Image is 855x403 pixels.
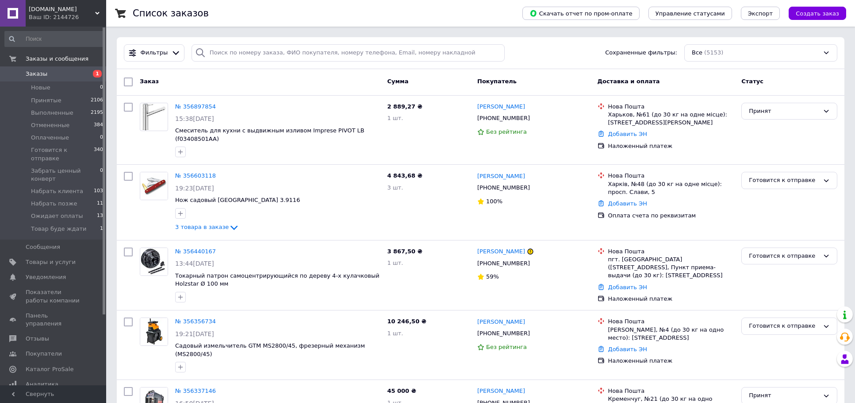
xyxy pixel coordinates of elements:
[608,212,735,220] div: Оплата счета по реквизитам
[529,9,633,17] span: Скачать отчет по пром-оплате
[94,121,103,129] span: 384
[31,84,50,92] span: Новые
[31,167,100,183] span: Забрать ценный конверт
[26,350,62,358] span: Покупатели
[605,49,677,57] span: Сохраненные фильтры:
[26,365,73,373] span: Каталог ProSale
[387,184,403,191] span: 3 шт.
[175,387,216,394] a: № 356337146
[648,7,732,20] button: Управление статусами
[175,318,216,325] a: № 356356734
[780,10,846,16] a: Создать заказ
[387,260,403,266] span: 1 шт.
[387,248,422,255] span: 3 867,50 ₴
[31,212,83,220] span: Ожидает оплаты
[598,78,660,85] span: Доставка и оплата
[175,115,214,122] span: 15:38[DATE]
[749,107,819,116] div: Принят
[140,318,168,346] a: Фото товару
[608,111,735,127] div: Харьков, №61 (до 30 кг на одне місце): [STREET_ADDRESS][PERSON_NAME]
[477,78,517,85] span: Покупатель
[748,10,773,17] span: Экспорт
[175,248,216,255] a: № 356440167
[31,121,69,129] span: Отмененные
[100,225,103,233] span: 1
[608,387,735,395] div: Нова Пошта
[97,212,103,220] span: 13
[175,342,365,357] a: Садовый измельчитель GTM MS2800/45, фрезерный механизм (MS2800/45)
[477,103,525,111] a: [PERSON_NAME]
[100,84,103,92] span: 0
[175,272,380,287] a: Токарный патрон самоцентрирующийся по дереву 4-х кулачковый Holzstar Ø 100 мм
[796,10,839,17] span: Создать заказ
[140,103,168,131] a: Фото товару
[486,198,502,205] span: 100%
[26,273,66,281] span: Уведомления
[608,346,647,353] a: Добавить ЭН
[522,7,640,20] button: Скачать отчет по пром-оплате
[477,115,530,121] span: [PHONE_NUMBER]
[31,225,86,233] span: Товар буде ждати
[608,318,735,325] div: Нова Пошта
[94,146,103,162] span: 340
[387,318,426,325] span: 10 246,50 ₴
[477,330,530,337] span: [PHONE_NUMBER]
[26,288,82,304] span: Показатели работы компании
[704,49,723,56] span: (5153)
[741,78,763,85] span: Статус
[26,55,88,63] span: Заказы и сообщения
[140,248,168,276] a: Фото товару
[31,146,94,162] span: Готовится к отправке
[486,128,527,135] span: Без рейтинга
[175,224,239,230] a: 3 товара в заказе
[100,167,103,183] span: 0
[608,357,735,365] div: Наложенный платеж
[741,7,780,20] button: Экспорт
[387,115,403,121] span: 1 шт.
[26,335,49,343] span: Отзывы
[477,318,525,326] a: [PERSON_NAME]
[31,200,77,208] span: Набрать позже
[175,127,364,142] span: Смеситель для кухни с выдвижным изливом Imprese PIVOT LB (f03408501AA)
[387,103,422,110] span: 2 889,27 ₴
[140,172,168,200] a: Фото товару
[97,200,103,208] span: 11
[749,391,819,400] div: Принят
[31,134,69,142] span: Оплаченные
[31,109,73,117] span: Выполненные
[608,103,735,111] div: Нова Пошта
[477,184,530,191] span: [PHONE_NUMBER]
[608,284,647,291] a: Добавить ЭН
[608,131,647,137] a: Добавить ЭН
[140,172,168,200] img: Фото товару
[100,134,103,142] span: 0
[387,387,416,394] span: 45 000 ₴
[175,185,214,192] span: 19:23[DATE]
[692,49,702,57] span: Все
[175,330,214,337] span: 19:21[DATE]
[140,248,168,275] img: Фото товару
[608,142,735,150] div: Наложенный платеж
[91,97,103,105] span: 2106
[31,187,83,195] span: Набрать клиента
[486,344,527,350] span: Без рейтинга
[387,172,422,179] span: 4 843,68 ₴
[175,260,214,267] span: 13:44[DATE]
[608,326,735,342] div: [PERSON_NAME], №4 (до 30 кг на одно место): [STREET_ADDRESS]
[91,109,103,117] span: 2195
[94,187,103,195] span: 103
[387,78,408,85] span: Сумма
[4,31,104,47] input: Поиск
[175,197,300,203] a: Нож садовый [GEOGRAPHIC_DATA] 3.9116
[486,273,499,280] span: 59%
[175,103,216,110] a: № 356897854
[175,224,229,231] span: 3 товара в заказе
[140,318,168,345] img: Фото товару
[477,248,525,256] a: [PERSON_NAME]
[608,200,647,207] a: Добавить ЭН
[26,258,76,266] span: Товары и услуги
[608,180,735,196] div: Харків, №48 (до 30 кг на одне місце): просп. Слави, 5
[608,248,735,256] div: Нова Пошта
[192,44,505,62] input: Поиск по номеру заказа, ФИО покупателя, номеру телефона, Email, номеру накладной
